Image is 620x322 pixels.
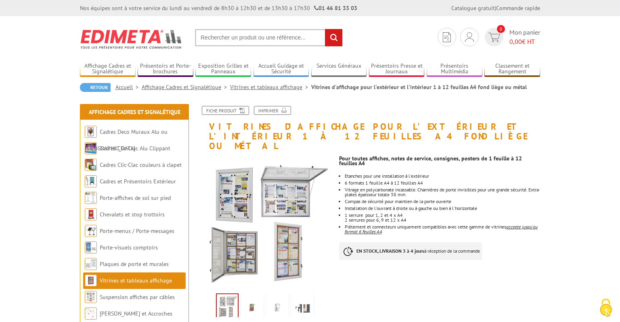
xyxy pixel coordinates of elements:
[138,62,193,76] a: Présentoirs et Porte-brochures
[427,62,482,76] a: Présentoirs Multimédia
[85,291,97,303] img: Suspension affiches par câbles
[311,83,527,91] li: Vitrines d'affichage pour l'extérieur et l'intérieur 1 à 12 feuilles A4 fond liège ou métal
[497,25,505,33] span: 0
[451,4,495,12] a: Catalogue gratuit
[345,199,540,204] li: Compas de sécurité pour maintien de la porte ouverte
[243,295,262,320] img: 214510_214511_1.jpg
[191,106,546,151] h1: Vitrines d'affichage pour l'extérieur et l'intérieur 1 à 12 feuilles A4 fond liège ou métal
[195,29,343,46] input: Rechercher un produit ou une référence...
[85,159,97,171] img: Cadres Clic-Clac couleurs à clapet
[311,62,367,76] a: Services Généraux
[509,37,540,46] span: € HT
[465,32,474,42] img: devis rapide
[85,307,97,320] img: Cimaises et Accroches tableaux
[202,106,249,115] a: Fiche produit
[369,62,425,76] a: Présentoirs Presse et Journaux
[85,175,97,187] img: Cadres et Présentoirs Extérieur
[345,213,540,222] li: 1 serrure pour 1, 2 et 4 x A4 2 serrures pour 6, 9 et 12 x A4
[339,155,522,167] strong: Pour toutes affiches, notes de service, consignes, posters de 1 feuille à 12 feuilles A4
[451,4,540,12] div: |
[80,83,111,92] a: Retour
[85,126,97,138] img: Cadres Deco Muraux Alu ou Bois
[85,208,97,220] img: Chevalets et stop trottoirs
[100,211,165,218] a: Chevalets et stop trottoirs
[100,194,171,202] a: Porte-affiches de sol sur pied
[484,62,540,76] a: Classement et Rangement
[100,244,158,251] a: Porte-visuels comptoirs
[325,29,342,46] input: rechercher
[217,294,238,319] img: vitrines_d_affichage_214506_1.jpg
[254,106,291,115] a: Imprimer
[195,62,251,76] a: Exposition Grilles et Panneaux
[509,28,540,46] span: Mon panier
[345,174,540,179] p: Etanches pour une installation à l'extérieur
[100,277,172,284] a: Vitrines et tableaux affichage
[345,181,540,185] li: 6 formats 1 feuille A4 à 12 feuilles A4
[100,293,175,301] a: Suspension affiches par câbles
[142,83,230,91] a: Affichage Cadres et Signalétique
[483,28,540,46] a: devis rapide 0 Mon panier 0,00€ HT
[268,295,287,320] img: 214510_214511_2.jpg
[197,155,333,291] img: vitrines_d_affichage_214506_1.jpg
[253,62,309,76] a: Accueil Guidage et Sécurité
[345,206,540,211] li: Installation de l'ouvrant à droite ou à gauche ou bien à l'horizontale
[496,4,540,12] a: Commande rapide
[443,32,451,42] img: devis rapide
[345,187,540,197] li: Vitrage en polycarbonate incassable. Charnières de porte invisibles pour une grande sécurité. Ext...
[509,37,522,46] span: 0,00
[592,295,620,322] button: Cookies (fenêtre modale)
[80,62,136,76] a: Affichage Cadres et Signalétique
[80,24,183,54] img: Edimeta
[85,258,97,270] img: Plaques de porte et murales
[115,83,142,91] a: Accueil
[85,128,168,152] a: Cadres Deco Muraux Alu ou [GEOGRAPHIC_DATA]
[230,83,311,91] a: Vitrines et tableaux affichage
[339,242,482,260] p: à réception de la commande
[488,33,500,42] img: devis rapide
[356,248,424,254] strong: EN STOCK, LIVRAISON 3 à 4 jours
[100,145,170,152] a: Cadres Clic-Clac Alu Clippant
[80,4,357,12] div: Nos équipes sont à votre service du lundi au vendredi de 8h30 à 12h30 et de 13h30 à 17h30
[100,178,176,185] a: Cadres et Présentoirs Extérieur
[293,295,312,320] img: 214510_214511_3.jpg
[100,260,169,268] a: Plaques de porte et murales
[314,4,357,12] strong: 01 46 81 33 03
[100,161,182,168] a: Cadres Clic-Clac couleurs à clapet
[100,227,174,235] a: Porte-menus / Porte-messages
[345,224,538,235] em: accepte jusqu'au format 6 feuilles A4
[85,274,97,287] img: Vitrines et tableaux affichage
[345,224,540,234] li: Piètement et connecteurs uniquement compatibles avec cette gamme de vitrines
[85,192,97,204] img: Porte-affiches de sol sur pied
[596,298,616,318] img: Cookies (fenêtre modale)
[85,241,97,253] img: Porte-visuels comptoirs
[85,225,97,237] img: Porte-menus / Porte-messages
[89,108,180,116] a: Affichage Cadres et Signalétique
